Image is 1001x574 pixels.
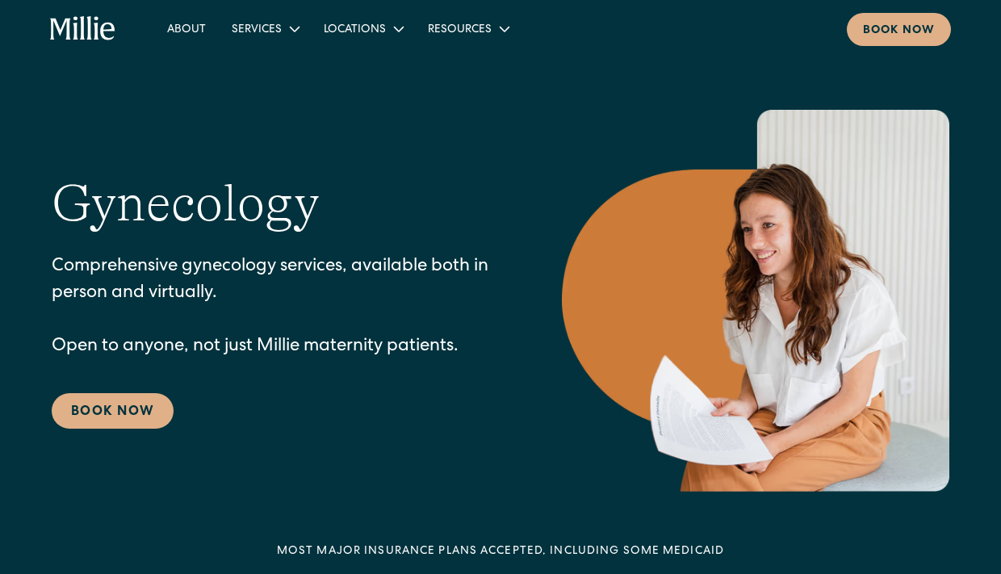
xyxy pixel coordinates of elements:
[154,15,219,42] a: About
[415,15,521,42] div: Resources
[311,15,415,42] div: Locations
[277,543,724,560] div: MOST MAJOR INSURANCE PLANS ACCEPTED, INCLUDING some MEDICAID
[863,23,935,40] div: Book now
[428,22,492,39] div: Resources
[847,13,951,46] a: Book now
[52,173,320,235] h1: Gynecology
[219,15,311,42] div: Services
[52,393,174,429] a: Book Now
[50,16,115,42] a: home
[232,22,282,39] div: Services
[324,22,386,39] div: Locations
[52,254,497,361] p: Comprehensive gynecology services, available both in person and virtually. Open to anyone, not ju...
[562,110,949,492] img: Smiling woman holding documents during a consultation, reflecting supportive guidance in maternit...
